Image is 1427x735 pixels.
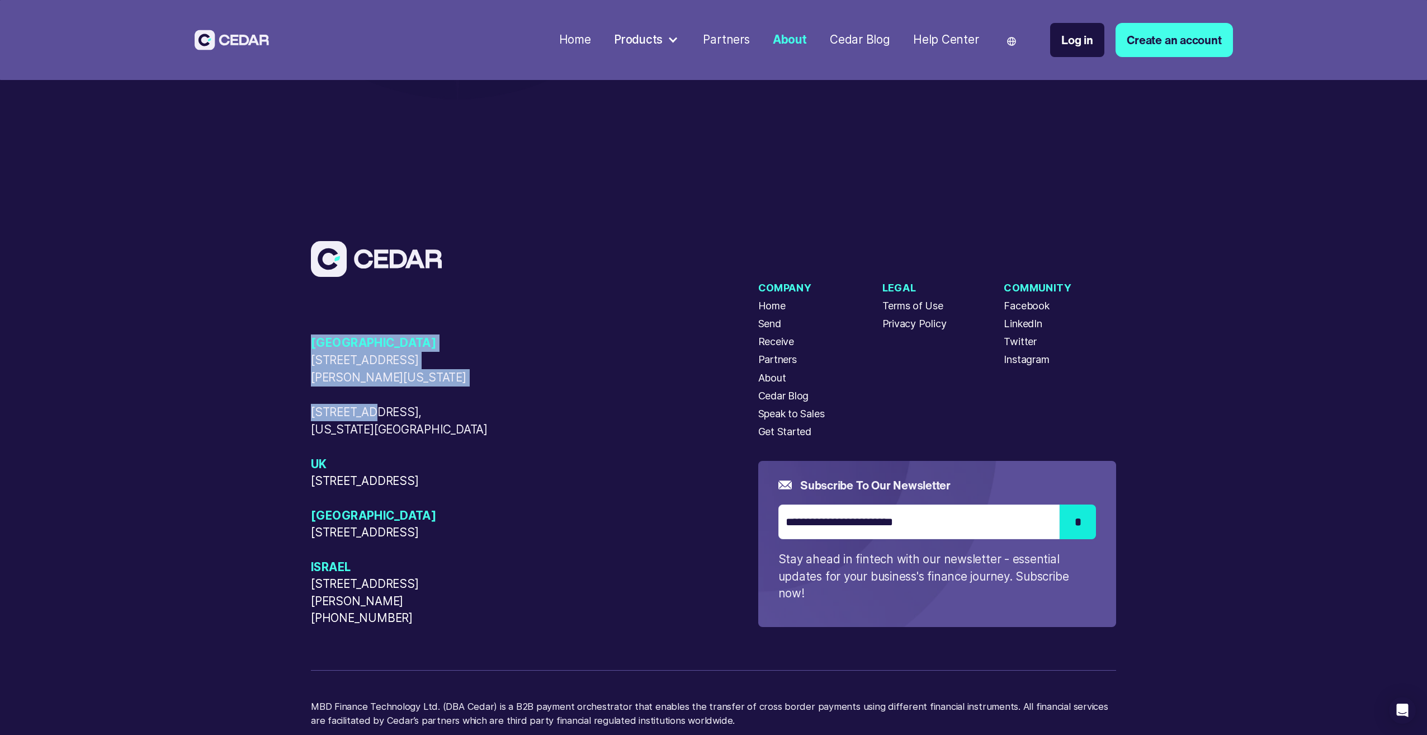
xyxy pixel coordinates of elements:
span: [STREET_ADDRESS], [US_STATE][GEOGRAPHIC_DATA] [311,404,491,439]
form: Email Form [778,477,1096,603]
a: Twitter [1004,334,1036,349]
a: Create an account [1116,23,1232,57]
img: world icon [1007,37,1016,46]
span: Israel [311,559,491,576]
a: Help Center [908,26,985,54]
a: Cedar Blog [758,388,809,403]
a: About [758,370,786,385]
a: Partners [697,26,755,54]
a: Log in [1050,23,1104,57]
span: UK [311,456,491,473]
div: Log in [1061,31,1093,49]
div: Open Intercom Messenger [1389,697,1416,724]
div: Home [559,31,591,49]
span: [GEOGRAPHIC_DATA] [311,334,491,352]
div: Help Center [913,31,979,49]
a: Facebook [1004,298,1049,313]
a: Speak to Sales [758,406,825,421]
div: About [773,31,807,49]
a: Terms of Use [882,298,943,313]
span: [STREET_ADDRESS][PERSON_NAME][PHONE_NUMBER] [311,576,491,627]
a: Privacy Policy [882,316,947,331]
a: Partners [758,352,797,367]
span: [STREET_ADDRESS] [311,473,491,490]
div: Partners [703,31,749,49]
a: Instagram [1004,352,1049,367]
a: Home [758,298,786,313]
a: About [767,26,813,54]
div: Legal [882,280,947,295]
h5: Subscribe to our newsletter [800,477,951,493]
a: Get Started [758,424,812,439]
a: Receive [758,334,794,349]
span: [GEOGRAPHIC_DATA] [311,507,491,525]
a: Home [553,26,597,54]
div: Community [1004,280,1071,295]
a: LinkedIn [1004,316,1042,331]
a: Send [758,316,781,331]
div: Cedar Blog [830,31,890,49]
span: [STREET_ADDRESS][PERSON_NAME][US_STATE] [311,352,491,387]
div: Company [758,280,825,295]
p: Stay ahead in fintech with our newsletter - essential updates for your business's finance journey... [778,551,1096,603]
span: [STREET_ADDRESS] [311,524,491,541]
div: Products [608,26,686,55]
a: Cedar Blog [824,26,896,54]
div: Products [614,31,663,49]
